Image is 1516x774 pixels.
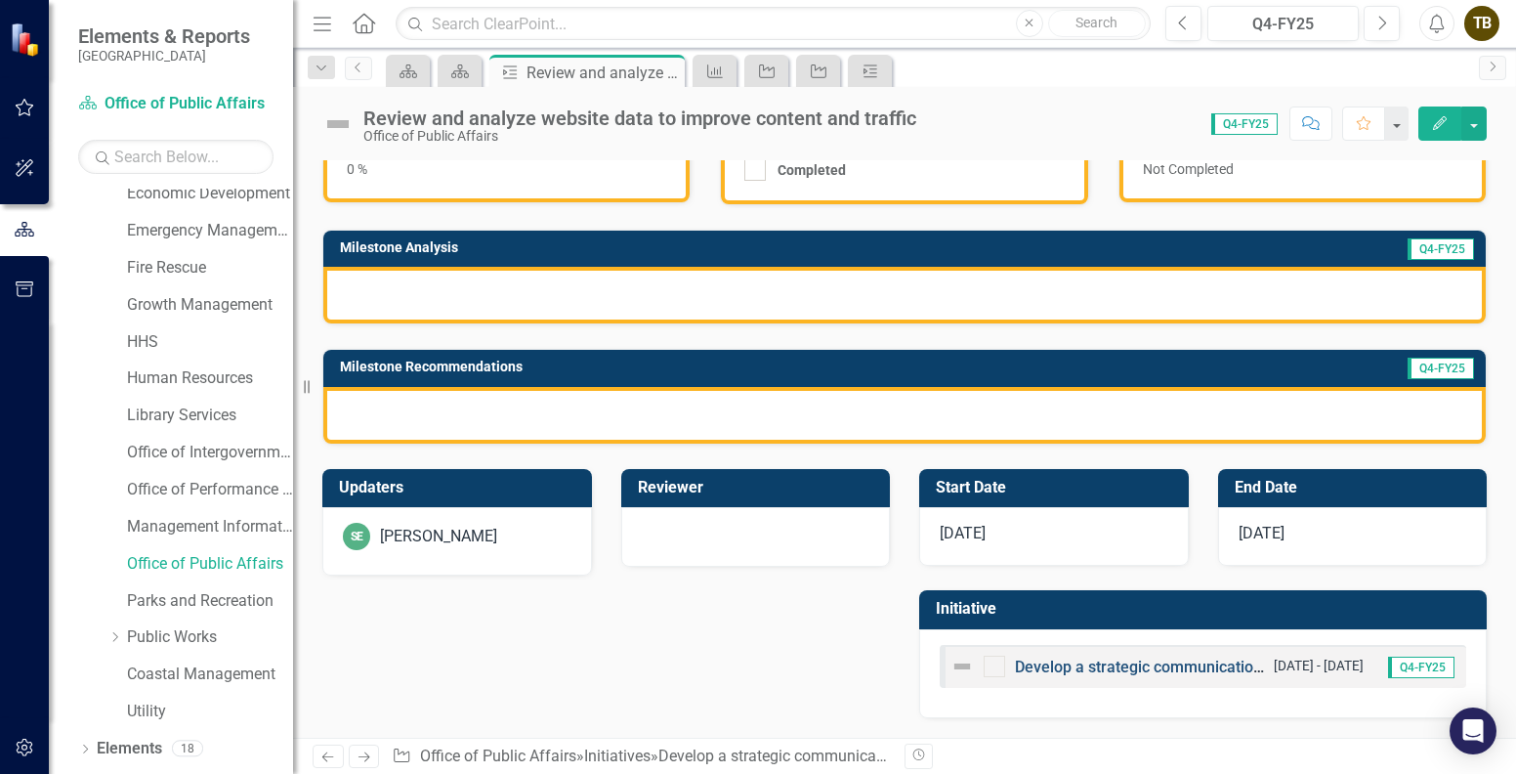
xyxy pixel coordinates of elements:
[420,747,576,765] a: Office of Public Affairs
[1408,358,1474,379] span: Q4-FY25
[127,516,293,538] a: Management Information Systems
[526,61,680,85] div: Review and analyze website data to improve content and traffic
[940,524,986,542] span: [DATE]
[396,7,1151,41] input: Search ClearPoint...
[127,294,293,317] a: Growth Management
[127,257,293,279] a: Fire Rescue
[172,741,203,757] div: 18
[1450,708,1496,754] div: Open Intercom Messenger
[339,479,582,496] h3: Updaters
[936,600,1477,618] h3: Initiative
[363,107,916,129] div: Review and analyze website data to improve content and traffic
[127,479,293,501] a: Office of Performance & Transparency
[392,746,890,768] div: » » »
[127,442,293,464] a: Office of Intergovernmental Affairs
[127,220,293,242] a: Emergency Management
[1048,10,1146,37] button: Search
[127,590,293,613] a: Parks and Recreation
[340,240,1060,255] h3: Milestone Analysis
[1408,238,1474,260] span: Q4-FY25
[380,526,497,548] div: [PERSON_NAME]
[1075,15,1117,30] span: Search
[343,523,370,550] div: SE
[638,479,881,496] h3: Reviewer
[78,93,274,115] a: Office of Public Affairs
[10,22,44,57] img: ClearPoint Strategy
[97,738,162,760] a: Elements
[323,141,690,202] div: 0 %
[127,405,293,427] a: Library Services
[127,331,293,354] a: HHS
[936,479,1179,496] h3: Start Date
[1211,113,1278,135] span: Q4-FY25
[584,747,651,765] a: Initiatives
[1388,657,1454,678] span: Q4-FY25
[78,140,274,174] input: Search Below...
[1464,6,1499,41] button: TB
[340,360,1166,374] h3: Milestone Recommendations
[1207,6,1359,41] button: Q4-FY25
[78,24,250,48] span: Elements & Reports
[658,747,1305,765] a: Develop a strategic communications plan inclusive of website development and enhancement
[127,626,293,649] a: Public Works
[950,655,974,678] img: Not Defined
[127,664,293,686] a: Coastal Management
[78,48,250,64] small: [GEOGRAPHIC_DATA]
[1235,479,1478,496] h3: End Date
[1239,524,1284,542] span: [DATE]
[322,108,354,140] img: Not Defined
[127,367,293,390] a: Human Resources
[1274,657,1364,675] small: [DATE] - [DATE]
[1119,141,1486,202] div: Not Completed
[127,553,293,576] a: Office of Public Affairs
[127,183,293,205] a: Economic Development
[1214,13,1352,36] div: Q4-FY25
[127,701,293,723] a: Utility
[363,129,916,144] div: Office of Public Affairs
